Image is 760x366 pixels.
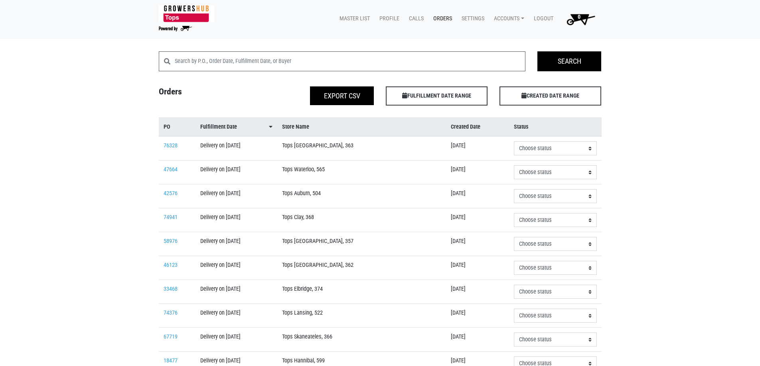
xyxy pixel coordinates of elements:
[446,184,509,208] td: [DATE]
[277,280,446,304] td: Tops Elbridge, 374
[499,86,601,106] span: CREATED DATE RANGE
[277,232,446,256] td: Tops [GEOGRAPHIC_DATA], 357
[164,262,178,268] a: 46123
[195,280,277,304] td: Delivery on [DATE]
[455,11,488,26] a: Settings
[446,304,509,328] td: [DATE]
[333,11,373,26] a: Master List
[200,123,237,131] span: Fulfillment Date
[514,123,597,131] a: Status
[159,26,192,31] img: Powered by Big Wheelbarrow
[446,136,509,160] td: [DATE]
[164,286,178,292] a: 33468
[277,160,446,184] td: Tops Waterloo, 565
[446,232,509,256] td: [DATE]
[446,280,509,304] td: [DATE]
[282,123,309,131] span: Store Name
[164,238,178,245] a: 58976
[277,304,446,328] td: Tops Lansing, 522
[446,328,509,352] td: [DATE]
[195,232,277,256] td: Delivery on [DATE]
[195,208,277,232] td: Delivery on [DATE]
[282,123,441,131] a: Store Name
[195,256,277,280] td: Delivery on [DATE]
[164,190,178,197] a: 42576
[451,123,480,131] span: Created Date
[164,123,191,131] a: PO
[153,86,266,102] h4: Orders
[427,11,455,26] a: Orders
[537,51,601,71] input: Search
[159,5,214,22] img: 279edf242af8f9d49a69d9d2afa010fb.png
[277,184,446,208] td: Tops Auburn, 504
[277,328,446,352] td: Tops Skaneateles, 366
[164,123,170,131] span: PO
[195,328,277,352] td: Delivery on [DATE]
[164,333,178,340] a: 67719
[277,256,446,280] td: Tops [GEOGRAPHIC_DATA], 362
[164,214,178,221] a: 74941
[164,309,178,316] a: 74376
[527,11,557,26] a: Logout
[446,160,509,184] td: [DATE]
[514,123,529,131] span: Status
[277,136,446,160] td: Tops [GEOGRAPHIC_DATA], 363
[563,11,598,27] img: Cart
[488,11,527,26] a: Accounts
[195,184,277,208] td: Delivery on [DATE]
[164,166,178,173] a: 47664
[277,208,446,232] td: Tops Clay, 368
[164,142,178,149] a: 76328
[557,11,602,27] a: 0
[446,256,509,280] td: [DATE]
[446,208,509,232] td: [DATE]
[386,86,488,106] span: FULFILLMENT DATE RANGE
[164,357,178,364] a: 18477
[200,123,272,131] a: Fulfillment Date
[403,11,427,26] a: Calls
[175,51,526,71] input: Search by P.O., Order Date, Fulfillment Date, or Buyer
[195,160,277,184] td: Delivery on [DATE]
[578,14,580,20] span: 0
[195,136,277,160] td: Delivery on [DATE]
[451,123,504,131] a: Created Date
[195,304,277,328] td: Delivery on [DATE]
[373,11,403,26] a: Profile
[310,86,374,105] button: Export CSV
